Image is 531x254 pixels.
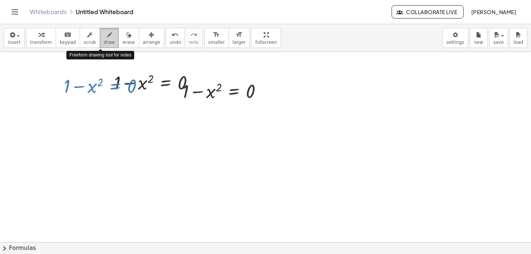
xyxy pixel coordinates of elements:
button: undoundo [166,28,185,48]
span: insert [8,40,20,45]
i: format_size [235,30,243,39]
span: fullscreen [255,40,277,45]
a: Whiteboards [30,8,67,16]
span: undo [170,40,181,45]
button: fullscreen [251,28,281,48]
button: Toggle navigation [9,6,21,18]
span: redo [189,40,199,45]
span: larger [232,40,245,45]
span: settings [446,40,464,45]
span: erase [122,40,135,45]
span: scrub [84,40,96,45]
button: arrange [139,28,164,48]
button: keyboardkeypad [56,28,80,48]
span: keypad [60,40,76,45]
button: [PERSON_NAME] [465,5,522,19]
i: undo [172,30,179,39]
i: redo [190,30,197,39]
button: redoredo [185,28,203,48]
button: format_sizelarger [228,28,250,48]
button: insert [4,28,24,48]
i: format_size [213,30,220,39]
button: settings [442,28,468,48]
button: Collaborate Live [392,5,464,19]
button: save [489,28,508,48]
span: Collaborate Live [398,9,457,15]
span: arrange [143,40,160,45]
button: erase [118,28,139,48]
button: draw [100,28,119,48]
span: load [514,40,523,45]
span: save [493,40,504,45]
span: smaller [208,40,225,45]
button: load [509,28,527,48]
button: format_sizesmaller [204,28,229,48]
span: transform [30,40,52,45]
button: new [470,28,488,48]
button: scrub [80,28,100,48]
div: Freeform drawing tool for notes [66,51,134,59]
button: transform [26,28,56,48]
span: new [474,40,483,45]
i: keyboard [64,30,71,39]
span: [PERSON_NAME] [471,9,516,15]
span: draw [104,40,115,45]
